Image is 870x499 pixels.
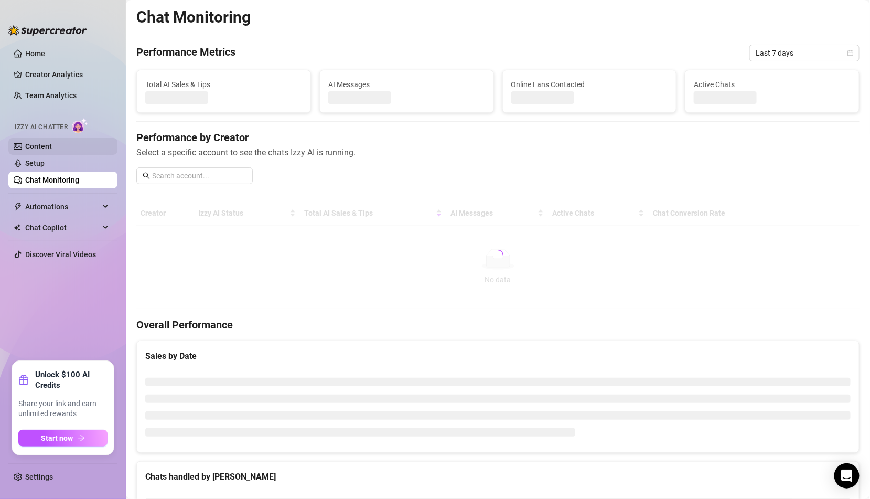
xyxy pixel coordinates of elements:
[18,430,108,447] button: Start nowarrow-right
[25,250,96,259] a: Discover Viral Videos
[834,463,860,489] div: Open Intercom Messenger
[25,91,77,100] a: Team Analytics
[18,375,29,385] span: gift
[18,399,108,419] span: Share your link and earn unlimited rewards
[756,45,853,61] span: Last 7 days
[847,50,854,56] span: calendar
[14,203,22,211] span: thunderbolt
[328,79,485,90] span: AI Messages
[72,118,88,133] img: AI Chatter
[25,49,45,58] a: Home
[25,159,45,167] a: Setup
[25,66,109,83] a: Creator Analytics
[136,317,860,332] h4: Overall Performance
[143,172,150,179] span: search
[136,7,251,27] h2: Chat Monitoring
[25,219,100,236] span: Chat Copilot
[694,79,851,90] span: Active Chats
[136,45,235,61] h4: Performance Metrics
[25,176,79,184] a: Chat Monitoring
[15,122,68,132] span: Izzy AI Chatter
[14,224,20,231] img: Chat Copilot
[145,470,851,483] div: Chats handled by [PERSON_NAME]
[25,198,100,215] span: Automations
[145,349,851,363] div: Sales by Date
[35,369,108,390] strong: Unlock $100 AI Credits
[492,249,504,261] span: loading
[136,146,860,159] span: Select a specific account to see the chats Izzy AI is running.
[41,434,73,442] span: Start now
[25,142,52,151] a: Content
[152,170,246,182] input: Search account...
[25,473,53,481] a: Settings
[8,25,87,36] img: logo-BBDzfeDw.svg
[511,79,668,90] span: Online Fans Contacted
[78,434,85,442] span: arrow-right
[136,130,860,145] h4: Performance by Creator
[145,79,302,90] span: Total AI Sales & Tips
